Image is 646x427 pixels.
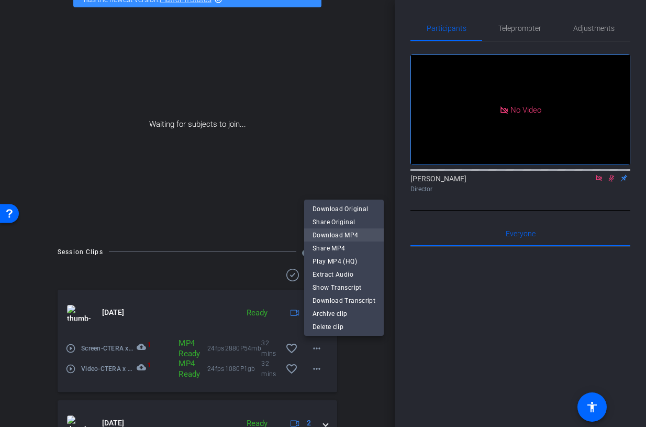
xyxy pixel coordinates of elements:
[313,281,375,294] span: Show Transcript
[313,242,375,255] span: Share MP4
[313,308,375,320] span: Archive clip
[313,255,375,268] span: Play MP4 (HQ)
[313,229,375,242] span: Download MP4
[313,321,375,333] span: Delete clip
[313,268,375,281] span: Extract Audio
[313,294,375,307] span: Download Transcript
[313,203,375,215] span: Download Original
[313,216,375,228] span: Share Original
